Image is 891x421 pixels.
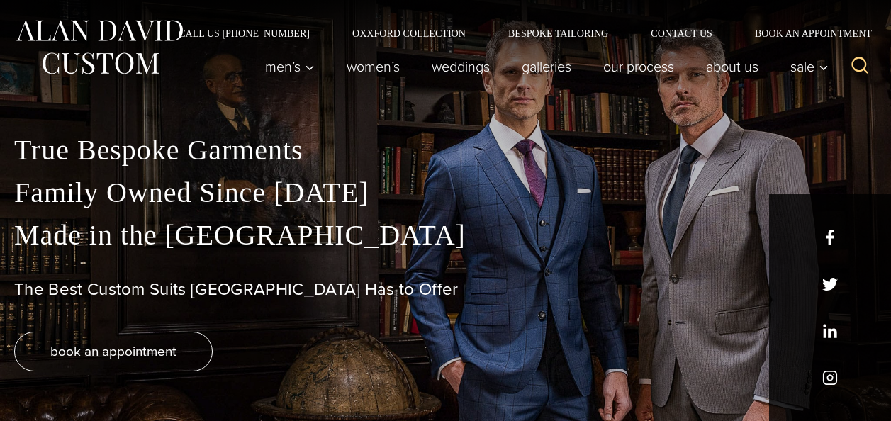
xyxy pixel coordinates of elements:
a: About Us [690,52,775,81]
span: Sale [790,60,829,74]
span: book an appointment [50,341,176,361]
a: weddings [416,52,506,81]
a: Call Us [PHONE_NUMBER] [157,28,331,38]
a: Contact Us [629,28,734,38]
a: Our Process [588,52,690,81]
span: Men’s [265,60,315,74]
nav: Primary Navigation [250,52,836,81]
a: Book an Appointment [734,28,877,38]
nav: Secondary Navigation [157,28,877,38]
p: True Bespoke Garments Family Owned Since [DATE] Made in the [GEOGRAPHIC_DATA] [14,129,877,257]
a: book an appointment [14,332,213,371]
a: Women’s [331,52,416,81]
a: Oxxford Collection [331,28,487,38]
h1: The Best Custom Suits [GEOGRAPHIC_DATA] Has to Offer [14,279,877,300]
a: Bespoke Tailoring [487,28,629,38]
a: Galleries [506,52,588,81]
button: View Search Form [843,50,877,84]
img: Alan David Custom [14,16,184,79]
